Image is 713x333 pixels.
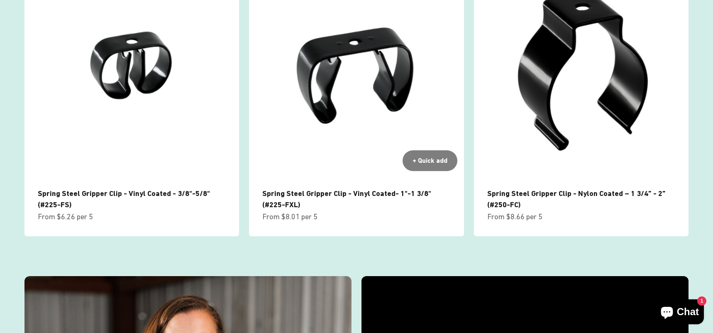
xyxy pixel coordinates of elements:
sale-price: From $8.66 per 5 [487,211,542,223]
a: Spring Steel Gripper Clip - Vinyl Coated - 3/8"-5/8" (#225-FS) [38,189,210,209]
a: Spring Steel Gripper Clip - Vinyl Coated- 1"-1 3/8" (#225-FXL) [262,189,431,209]
sale-price: From $6.26 per 5 [38,211,93,223]
a: Spring Steel Gripper Clip - Nylon Coated – 1 3/4” - 2” (#250-FC) [487,189,666,209]
div: + Quick add [413,155,447,166]
sale-price: From $8.01 per 5 [262,211,317,223]
button: + Quick add [403,150,457,171]
inbox-online-store-chat: Shopify online store chat [653,299,706,326]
